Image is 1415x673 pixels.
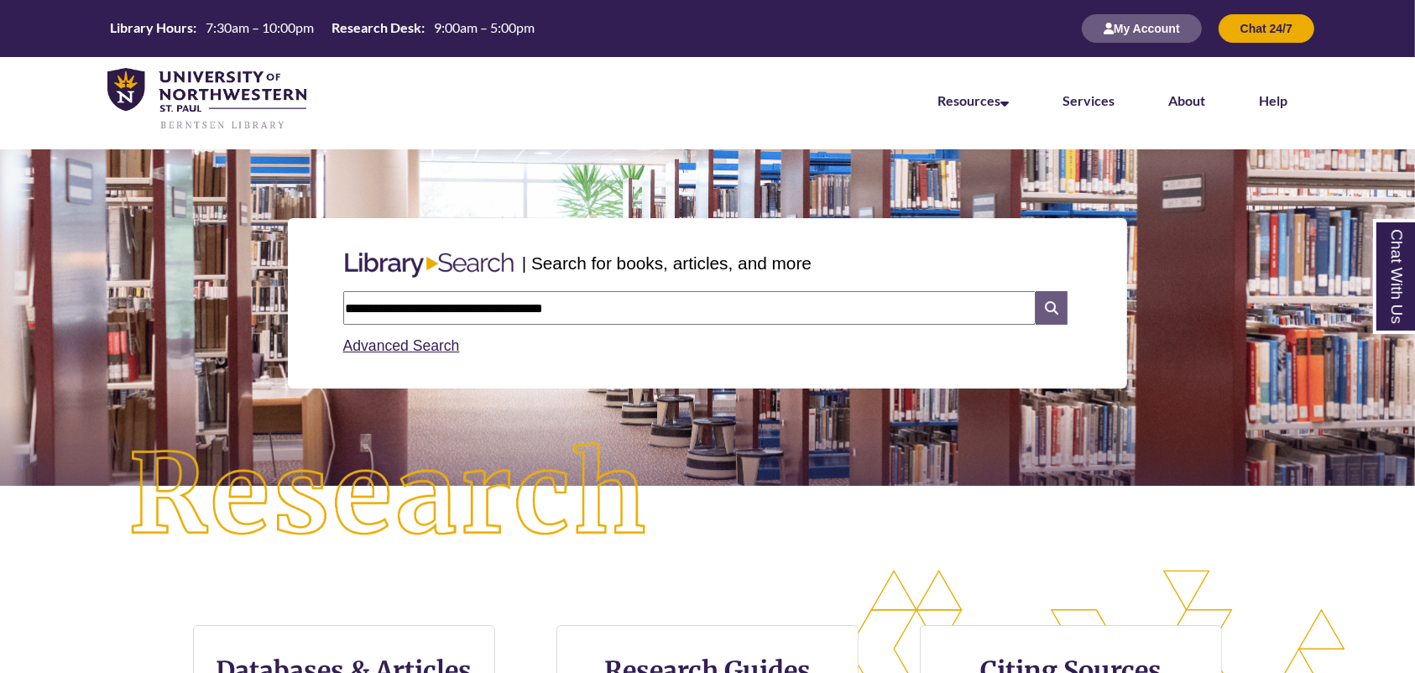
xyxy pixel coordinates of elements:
span: 7:30am – 10:00pm [206,19,314,35]
button: My Account [1082,14,1202,43]
a: About [1168,92,1205,108]
th: Library Hours: [103,18,199,37]
a: Advanced Search [343,337,460,354]
a: Chat 24/7 [1219,21,1314,35]
th: Research Desk: [325,18,427,37]
a: Help [1259,92,1287,108]
img: Libary Search [337,246,522,284]
a: My Account [1082,21,1202,35]
a: Resources [937,92,1009,108]
i: Search [1036,291,1068,325]
a: Hours Today [103,18,541,39]
p: | Search for books, articles, and more [522,250,812,276]
img: Research [70,385,707,607]
table: Hours Today [103,18,541,37]
a: Services [1063,92,1115,108]
button: Chat 24/7 [1219,14,1314,43]
span: 9:00am – 5:00pm [434,19,535,35]
img: UNWSP Library Logo [107,68,306,131]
